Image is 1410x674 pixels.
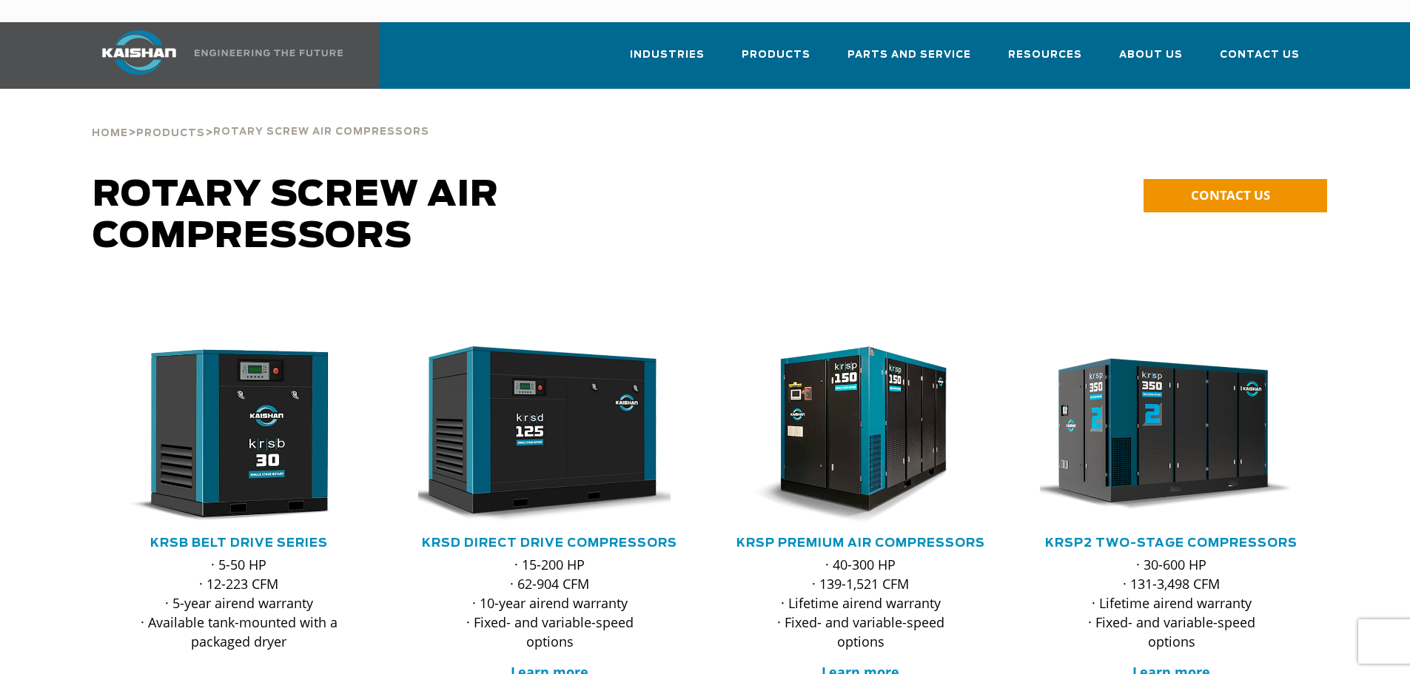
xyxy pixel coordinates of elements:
div: krsb30 [107,346,371,524]
a: CONTACT US [1144,179,1327,212]
img: kaishan logo [84,30,195,75]
a: Contact Us [1220,36,1300,86]
img: krsd125 [407,346,671,524]
span: Resources [1008,47,1082,64]
span: Rotary Screw Air Compressors [93,178,499,255]
a: KRSD Direct Drive Compressors [422,537,677,549]
img: krsp350 [1029,346,1292,524]
span: Contact Us [1220,47,1300,64]
span: Products [742,47,810,64]
a: Parts and Service [847,36,971,86]
span: Home [92,129,128,138]
p: · 40-300 HP · 139-1,521 CFM · Lifetime airend warranty · Fixed- and variable-speed options [759,555,963,651]
div: krsd125 [418,346,682,524]
span: Rotary Screw Air Compressors [213,127,429,137]
a: KRSB Belt Drive Series [150,537,328,549]
img: krsp150 [718,346,981,524]
a: Products [136,126,205,139]
a: KRSP Premium Air Compressors [736,537,985,549]
a: KRSP2 Two-Stage Compressors [1045,537,1297,549]
a: Home [92,126,128,139]
p: · 30-600 HP · 131-3,498 CFM · Lifetime airend warranty · Fixed- and variable-speed options [1070,555,1274,651]
img: Engineering the future [195,50,343,56]
a: Resources [1008,36,1082,86]
img: krsb30 [96,346,360,524]
p: · 15-200 HP · 62-904 CFM · 10-year airend warranty · Fixed- and variable-speed options [448,555,652,651]
div: krsp350 [1040,346,1303,524]
span: About Us [1119,47,1183,64]
a: Kaishan USA [84,22,346,89]
a: About Us [1119,36,1183,86]
span: Parts and Service [847,47,971,64]
div: > > [92,89,429,145]
a: Industries [630,36,705,86]
a: Products [742,36,810,86]
div: krsp150 [729,346,993,524]
span: Products [136,129,205,138]
span: Industries [630,47,705,64]
span: CONTACT US [1191,186,1270,203]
